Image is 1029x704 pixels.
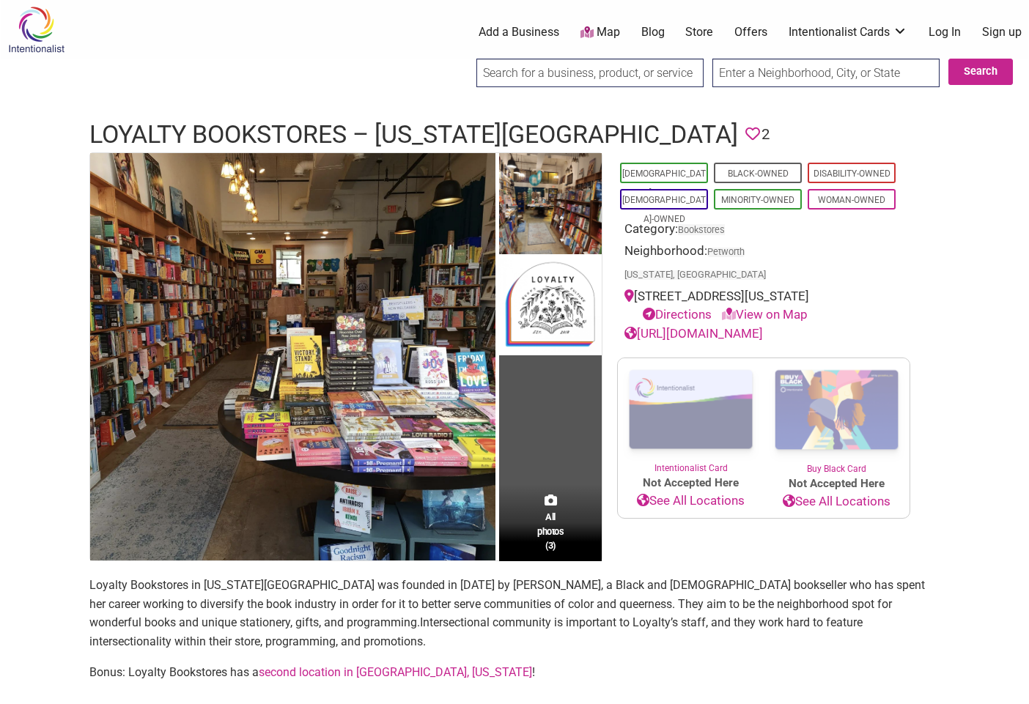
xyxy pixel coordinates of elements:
a: Log In [929,24,961,40]
span: All photos (3) [537,510,564,552]
span: Intersectional community is important to Loyalty’s staff, and they work hard to feature intersect... [89,615,863,648]
a: Intentionalist Card [618,358,764,475]
input: Enter a Neighborhood, City, or State [712,59,940,87]
span: Petworth [707,248,745,257]
span: Not Accepted Here [618,475,764,492]
p: Bonus: Loyalty Bookstores has a ! [89,663,940,682]
a: View on Map [722,307,808,322]
div: Category: [624,220,903,242]
a: Sign up [982,24,1022,40]
span: Not Accepted Here [764,475,910,492]
a: second location in [GEOGRAPHIC_DATA], [US_STATE] [259,665,532,679]
a: Map [580,24,620,41]
a: Black-Owned [728,168,789,179]
a: Woman-Owned [818,195,885,205]
a: Directions [643,307,712,322]
a: Minority-Owned [721,195,794,205]
div: [STREET_ADDRESS][US_STATE] [624,287,903,325]
div: Neighborhood: [624,242,903,287]
button: Search [948,59,1013,85]
h1: Loyalty Bookstores – [US_STATE][GEOGRAPHIC_DATA] [89,117,738,152]
img: Loyalty Bookstores [499,153,602,258]
a: Add a Business [479,24,559,40]
img: Buy Black Card [764,358,910,462]
a: Offers [734,24,767,40]
input: Search for a business, product, or service [476,59,704,87]
img: Loyalty Bookstores [90,153,495,561]
a: See All Locations [764,492,910,511]
span: Loyalty Bookstores in [US_STATE][GEOGRAPHIC_DATA] was founded in [DATE] by [PERSON_NAME], a Black... [89,578,925,629]
span: [US_STATE], [GEOGRAPHIC_DATA] [624,270,766,280]
a: [DEMOGRAPHIC_DATA]-Owned [622,195,706,224]
a: Bookstores [678,224,725,235]
a: Store [685,24,713,40]
a: Blog [641,24,665,40]
img: Loyalty Bookstores [499,258,602,355]
a: Intentionalist Cards [789,24,907,40]
a: See All Locations [618,492,764,511]
img: Intentionalist [1,6,71,53]
a: Buy Black Card [764,358,910,475]
a: [DEMOGRAPHIC_DATA]-Owned [622,168,706,198]
span: 2 [761,123,770,146]
a: [URL][DOMAIN_NAME] [624,326,763,341]
a: Disability-Owned [814,168,890,179]
img: Intentionalist Card [618,358,764,462]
